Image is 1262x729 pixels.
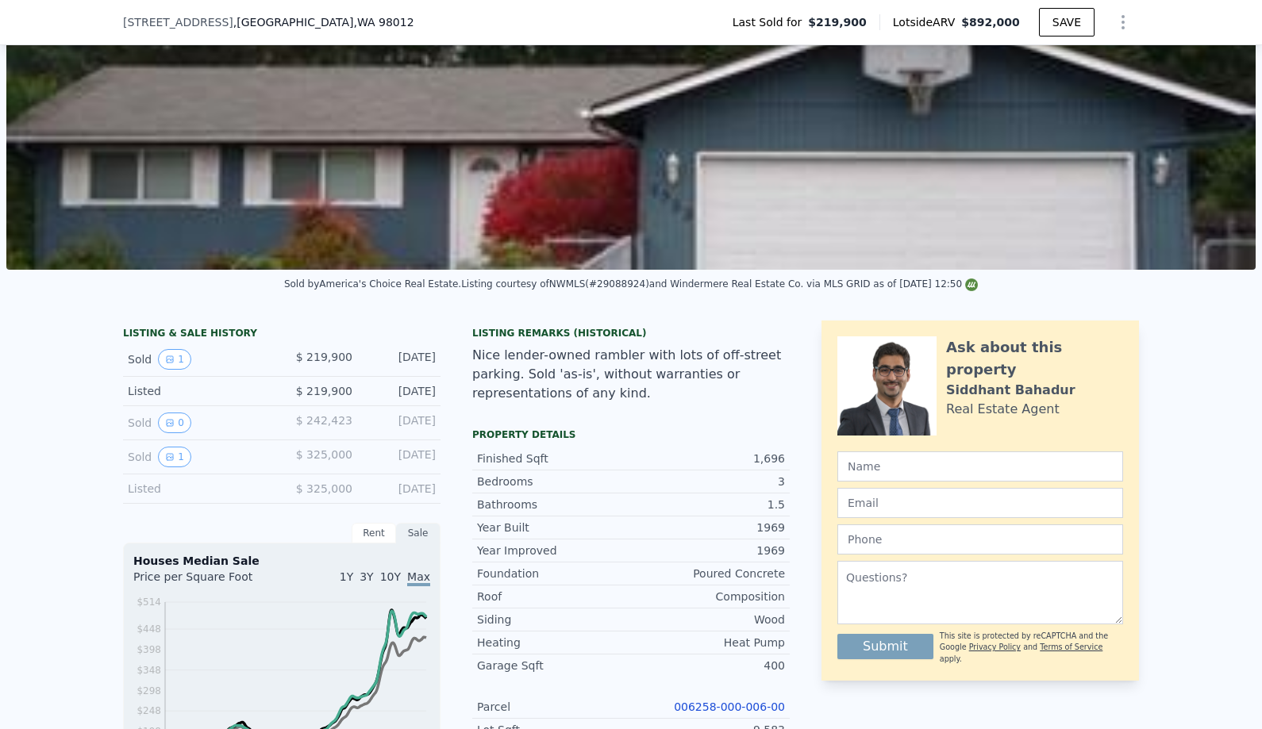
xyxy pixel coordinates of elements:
[296,351,352,363] span: $ 219,900
[365,349,436,370] div: [DATE]
[360,570,373,583] span: 3Y
[133,569,282,594] div: Price per Square Foot
[407,570,430,586] span: Max
[365,481,436,497] div: [DATE]
[837,488,1123,518] input: Email
[352,523,396,543] div: Rent
[631,451,785,466] div: 1,696
[133,553,430,569] div: Houses Median Sale
[296,448,352,461] span: $ 325,000
[472,327,790,340] div: Listing Remarks (Historical)
[477,589,631,604] div: Roof
[631,635,785,650] div: Heat Pump
[137,665,161,676] tspan: $348
[946,381,1075,400] div: Siddhant Bahadur
[961,16,1020,29] span: $892,000
[965,278,978,291] img: NWMLS Logo
[631,566,785,581] div: Poured Concrete
[365,447,436,467] div: [DATE]
[284,278,461,290] div: Sold by America's Choice Real Estate .
[1039,8,1095,36] button: SAVE
[158,412,191,433] button: View historical data
[472,346,790,403] div: Nice lender-owned rambler with lots of off-street parking. Sold 'as-is', without warranties or re...
[158,447,191,467] button: View historical data
[137,597,161,608] tspan: $514
[477,520,631,535] div: Year Built
[893,14,961,30] span: Lotside ARV
[123,327,441,343] div: LISTING & SALE HISTORY
[946,400,1060,419] div: Real Estate Agent
[969,643,1021,651] a: Privacy Policy
[631,612,785,627] div: Wood
[837,634,933,659] button: Submit
[1107,6,1139,38] button: Show Options
[477,612,631,627] div: Siding
[123,14,233,30] span: [STREET_ADDRESS]
[733,14,809,30] span: Last Sold for
[631,589,785,604] div: Composition
[837,451,1123,482] input: Name
[477,497,631,512] div: Bathrooms
[946,336,1123,381] div: Ask about this property
[631,520,785,535] div: 1969
[631,543,785,558] div: 1969
[631,474,785,489] div: 3
[477,543,631,558] div: Year Improved
[461,278,978,290] div: Listing courtesy of NWMLS (#29088924) and Windermere Real Estate Co. via MLS GRID as of [DATE] 12:50
[365,412,436,433] div: [DATE]
[380,570,401,583] span: 10Y
[233,14,414,30] span: , [GEOGRAPHIC_DATA]
[477,658,631,673] div: Garage Sqft
[137,685,161,696] tspan: $298
[674,700,785,713] a: 006258-000-006-00
[1040,643,1102,651] a: Terms of Service
[128,383,269,399] div: Listed
[365,383,436,399] div: [DATE]
[808,14,867,30] span: $219,900
[477,451,631,466] div: Finished Sqft
[137,623,161,635] tspan: $448
[631,658,785,673] div: 400
[296,385,352,397] span: $ 219,900
[472,428,790,441] div: Property details
[296,482,352,495] span: $ 325,000
[137,705,161,716] tspan: $248
[477,474,631,489] div: Bedrooms
[837,524,1123,554] input: Phone
[340,570,353,583] span: 1Y
[940,631,1123,665] div: This site is protected by reCAPTCHA and the Google and apply.
[128,412,269,433] div: Sold
[296,414,352,427] span: $ 242,423
[128,447,269,467] div: Sold
[396,523,441,543] div: Sale
[631,497,785,512] div: 1.5
[128,481,269,497] div: Listed
[477,566,631,581] div: Foundation
[353,16,414,29] span: , WA 98012
[128,349,269,370] div: Sold
[137,644,161,655] tspan: $398
[477,699,631,715] div: Parcel
[158,349,191,370] button: View historical data
[477,635,631,650] div: Heating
